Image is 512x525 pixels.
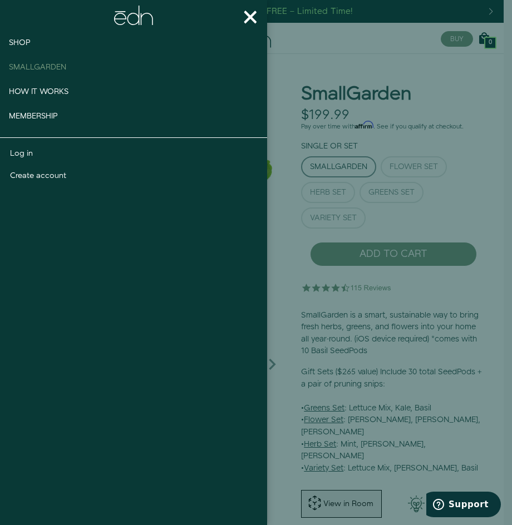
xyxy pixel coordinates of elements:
span: Smallgarden [9,62,66,73]
a: Create account [10,170,258,181]
iframe: Opens a widget where you can find more information [426,492,501,519]
span: Membership [9,111,58,122]
span: Shop [9,37,31,48]
a: Log in [10,148,258,159]
span: How It works [9,86,68,97]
